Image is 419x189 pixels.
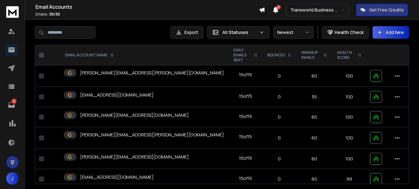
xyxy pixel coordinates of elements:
p: 0 [266,176,293,182]
a: 5 [5,99,18,111]
img: logo [6,6,19,18]
div: EMAIL ACCOUNT NAME [65,53,114,58]
span: 3 [276,5,281,9]
button: Export [170,26,203,39]
p: [PERSON_NAME][EMAIL_ADDRESS][PERSON_NAME][DOMAIN_NAME] [80,70,224,76]
td: 100 [332,149,366,169]
div: 15 of 15 [239,93,252,99]
div: 15 of 15 [239,175,252,182]
div: 15 of 15 [239,72,252,78]
p: 0 [266,135,293,141]
button: J [6,172,19,185]
p: 0 [266,156,293,162]
p: [PERSON_NAME][EMAIL_ADDRESS][DOMAIN_NAME] [80,112,189,118]
p: Health Check [335,29,364,35]
p: DAILY EMAILS SENT [233,48,251,63]
p: 0 [266,73,293,79]
div: 15 of 15 [239,113,252,120]
p: [PERSON_NAME][EMAIL_ADDRESS][DOMAIN_NAME] [80,154,189,160]
button: Health Check [322,26,369,39]
h1: Email Accounts [36,3,259,11]
div: 15 of 15 [239,134,252,140]
td: 100 [332,107,366,127]
p: Get Free Credits [369,7,404,13]
td: 60 [296,127,332,149]
td: 100 [332,127,366,149]
p: All Statuses [222,29,257,35]
td: 100 [332,65,366,87]
td: 60 [296,65,332,87]
p: [EMAIL_ADDRESS][DOMAIN_NAME] [80,174,154,180]
p: WARMUP EMAILS [301,50,321,60]
div: 15 of 15 [239,155,252,161]
span: 30 / 30 [49,12,60,17]
td: 60 [296,107,332,127]
td: 60 [296,149,332,169]
p: [EMAIL_ADDRESS][DOMAIN_NAME] [80,92,154,98]
p: Transworld Business Advisors of [GEOGRAPHIC_DATA] [290,7,342,13]
td: 55 [296,87,332,107]
p: BOUNCES [267,53,285,58]
p: HEALTH SCORE [337,50,355,60]
p: Emails : [36,12,259,17]
button: Get Free Credits [356,4,408,16]
td: 100 [332,87,366,107]
button: Add New [373,26,409,39]
p: 5 [12,99,17,104]
p: 0 [266,94,293,100]
p: [PERSON_NAME][EMAIL_ADDRESS][PERSON_NAME][DOMAIN_NAME] [80,132,224,138]
button: Newest [273,26,314,39]
p: 0 [266,114,293,120]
